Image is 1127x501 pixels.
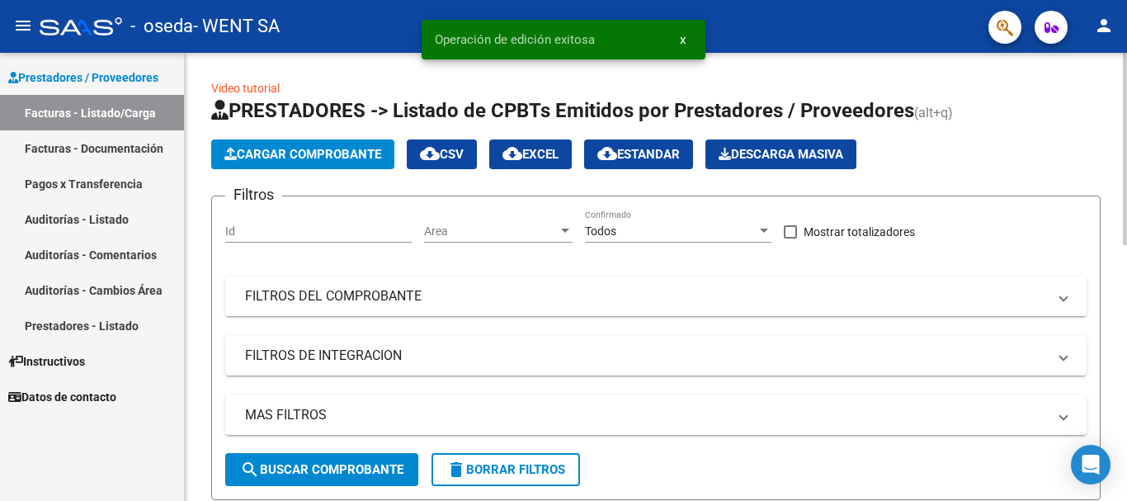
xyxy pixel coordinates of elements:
[225,336,1087,376] mat-expansion-panel-header: FILTROS DE INTEGRACION
[407,139,477,169] button: CSV
[245,406,1047,424] mat-panel-title: MAS FILTROS
[705,139,856,169] app-download-masive: Descarga masiva de comprobantes (adjuntos)
[193,8,280,45] span: - WENT SA
[13,16,33,35] mat-icon: menu
[240,460,260,480] mat-icon: search
[420,144,440,163] mat-icon: cloud_download
[431,453,580,486] button: Borrar Filtros
[446,462,565,477] span: Borrar Filtros
[680,32,686,47] span: x
[719,147,843,162] span: Descarga Masiva
[667,25,699,54] button: x
[225,183,282,206] h3: Filtros
[211,99,914,122] span: PRESTADORES -> Listado de CPBTs Emitidos por Prestadores / Proveedores
[585,225,616,238] span: Todos
[240,462,403,477] span: Buscar Comprobante
[1071,445,1110,484] div: Open Intercom Messenger
[420,147,464,162] span: CSV
[597,147,680,162] span: Estandar
[211,139,394,169] button: Cargar Comprobante
[597,144,617,163] mat-icon: cloud_download
[245,287,1047,305] mat-panel-title: FILTROS DEL COMPROBANTE
[1094,16,1114,35] mat-icon: person
[8,388,116,406] span: Datos de contacto
[502,144,522,163] mat-icon: cloud_download
[225,276,1087,316] mat-expansion-panel-header: FILTROS DEL COMPROBANTE
[502,147,559,162] span: EXCEL
[130,8,193,45] span: - oseda
[8,352,85,371] span: Instructivos
[225,453,418,486] button: Buscar Comprobante
[489,139,572,169] button: EXCEL
[446,460,466,480] mat-icon: delete
[424,225,558,239] span: Area
[211,82,280,95] a: Video tutorial
[584,139,693,169] button: Estandar
[914,105,953,121] span: (alt+q)
[224,147,381,162] span: Cargar Comprobante
[225,395,1087,435] mat-expansion-panel-header: MAS FILTROS
[804,222,915,242] span: Mostrar totalizadores
[435,31,595,48] span: Operación de edición exitosa
[705,139,856,169] button: Descarga Masiva
[245,347,1047,365] mat-panel-title: FILTROS DE INTEGRACION
[8,69,158,87] span: Prestadores / Proveedores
